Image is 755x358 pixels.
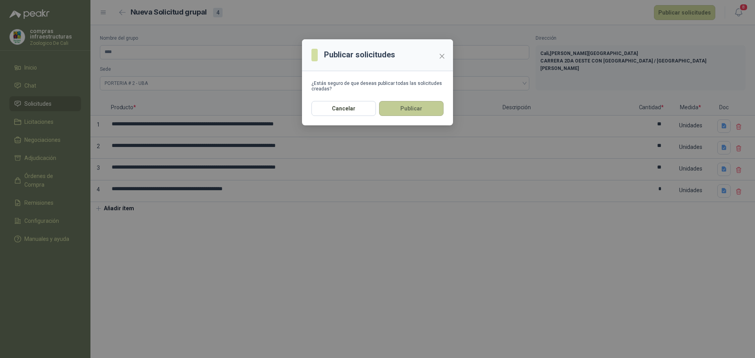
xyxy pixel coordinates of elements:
[311,81,444,92] div: ¿Estás seguro de que deseas publicar todas las solicitudes creadas?
[436,50,448,62] button: Close
[311,101,376,116] button: Cancelar
[439,53,445,59] span: close
[324,49,395,61] h3: Publicar solicitudes
[379,101,444,116] button: Publicar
